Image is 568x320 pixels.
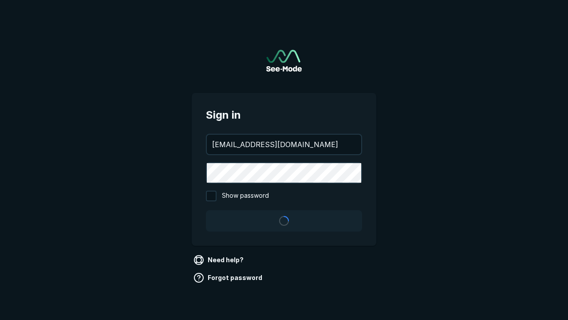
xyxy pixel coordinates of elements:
img: See-Mode Logo [266,50,302,72]
span: Sign in [206,107,362,123]
a: Go to sign in [266,50,302,72]
a: Need help? [192,253,247,267]
span: Show password [222,191,269,201]
a: Forgot password [192,271,266,285]
input: your@email.com [207,135,361,154]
